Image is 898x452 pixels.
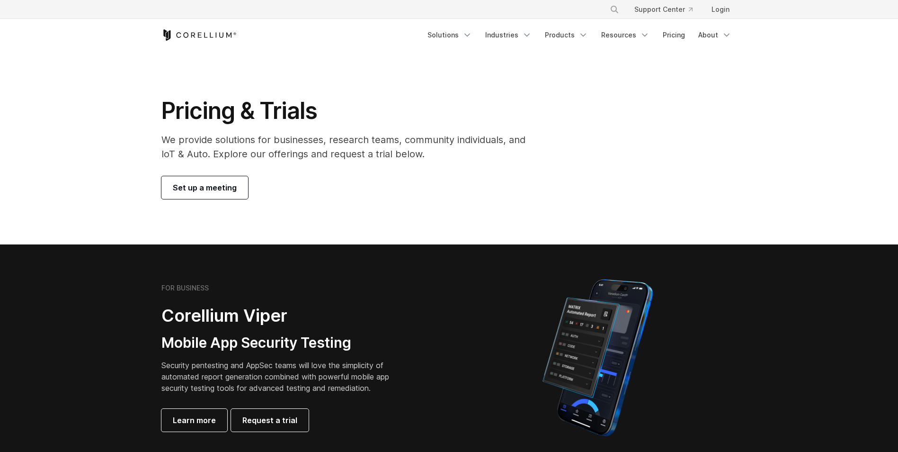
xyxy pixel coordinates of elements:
a: Set up a meeting [161,176,248,199]
h6: FOR BUSINESS [161,284,209,292]
a: Solutions [422,27,478,44]
button: Search [606,1,623,18]
h3: Mobile App Security Testing [161,334,404,352]
a: Pricing [657,27,691,44]
span: Learn more [173,415,216,426]
a: Request a trial [231,409,309,432]
a: Industries [480,27,537,44]
p: Security pentesting and AppSec teams will love the simplicity of automated report generation comb... [161,360,404,394]
a: Login [704,1,737,18]
a: Learn more [161,409,227,432]
p: We provide solutions for businesses, research teams, community individuals, and IoT & Auto. Explo... [161,133,539,161]
a: Resources [596,27,655,44]
a: Support Center [627,1,700,18]
a: About [693,27,737,44]
img: Corellium MATRIX automated report on iPhone showing app vulnerability test results across securit... [526,275,669,441]
div: Navigation Menu [422,27,737,44]
span: Request a trial [242,415,297,426]
div: Navigation Menu [598,1,737,18]
h2: Corellium Viper [161,305,404,326]
a: Products [539,27,594,44]
a: Corellium Home [161,29,237,41]
span: Set up a meeting [173,182,237,193]
h1: Pricing & Trials [161,97,539,125]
